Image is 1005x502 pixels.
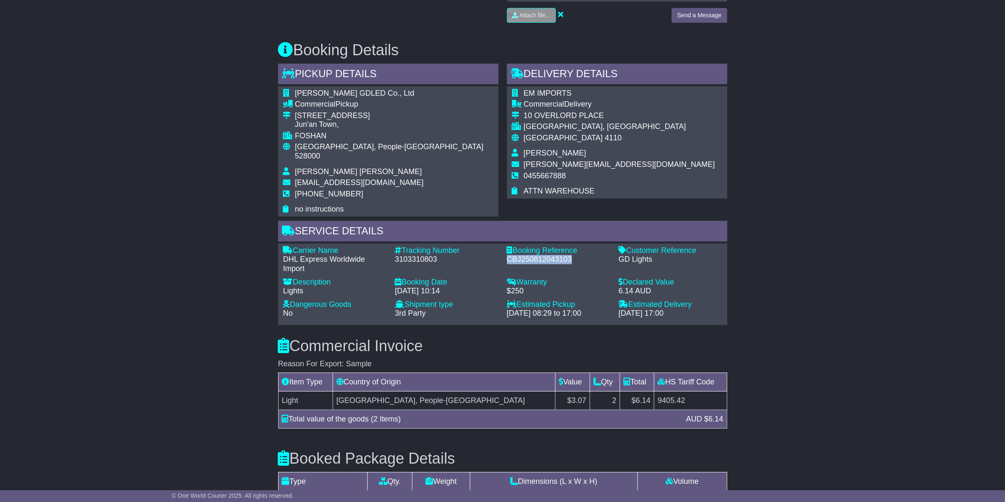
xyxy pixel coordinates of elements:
div: Declared Value [619,278,722,287]
span: ATTN WAREHOUSE [524,187,595,195]
td: Item Type [278,373,333,392]
div: Carrier Name [283,246,387,255]
div: Pickup Details [278,64,498,86]
div: Reason For Export: Sample [278,360,727,369]
td: Total [620,373,654,392]
div: Description [283,278,387,287]
td: Weight [412,472,470,491]
td: Value [555,373,590,392]
span: 3rd Party [395,309,426,317]
div: Dangerous Goods [283,300,387,309]
span: [PHONE_NUMBER] [295,190,363,198]
div: 3103310803 [395,255,498,264]
div: Customer Reference [619,246,722,255]
td: $6.14 [620,392,654,410]
td: Light [278,392,333,410]
span: [GEOGRAPHIC_DATA] [524,134,603,142]
td: Dimensions (L x W x H) [470,472,637,491]
td: Type [278,472,368,491]
div: DHL Express Worldwide Import [283,255,387,273]
div: Jun'an Town, [295,120,493,129]
span: [GEOGRAPHIC_DATA], People-[GEOGRAPHIC_DATA] [295,142,484,151]
span: [PERSON_NAME][EMAIL_ADDRESS][DOMAIN_NAME] [524,160,715,169]
div: CBJ250812043103 [507,255,610,264]
td: Qty. [368,472,412,491]
td: 2 [590,392,620,410]
span: 0455667888 [524,172,566,180]
span: 4110 [605,134,622,142]
span: no instructions [295,205,344,213]
div: GD Lights [619,255,722,264]
span: [PERSON_NAME] [PERSON_NAME] [295,167,422,176]
span: No [283,309,293,317]
div: Booking Date [395,278,498,287]
td: Qty [590,373,620,392]
div: [DATE] 10:14 [395,287,498,296]
span: 528000 [295,152,320,160]
div: Lights [283,287,387,296]
div: FOSHAN [295,132,493,141]
div: AUD $6.14 [682,413,727,425]
div: [STREET_ADDRESS] [295,111,493,121]
div: Total value of the goods (2 Items) [278,413,682,425]
div: Estimated Pickup [507,300,610,309]
div: Pickup [295,100,493,109]
h3: Booked Package Details [278,450,727,467]
span: [PERSON_NAME] [524,149,586,157]
div: Shipment type [395,300,498,309]
div: Estimated Delivery [619,300,722,309]
div: 6.14 AUD [619,287,722,296]
div: [DATE] 08:29 to 17:00 [507,309,610,318]
span: © One World Courier 2025. All rights reserved. [172,492,294,499]
h3: Booking Details [278,42,727,59]
span: [EMAIL_ADDRESS][DOMAIN_NAME] [295,178,424,187]
div: Delivery [524,100,715,109]
div: $250 [507,287,610,296]
button: Send a Message [672,8,727,23]
td: Country of Origin [333,373,555,392]
span: [PERSON_NAME] GDLED Co., Ltd [295,89,414,97]
div: Booking Reference [507,246,610,255]
td: 9405.42 [654,392,727,410]
td: [GEOGRAPHIC_DATA], People-[GEOGRAPHIC_DATA] [333,392,555,410]
td: Volume [637,472,727,491]
span: Commercial [295,100,336,108]
span: EM IMPORTS [524,89,572,97]
div: Warranty [507,278,610,287]
h3: Commercial Invoice [278,338,727,354]
div: 10 OVERLORD PLACE [524,111,715,121]
td: HS Tariff Code [654,373,727,392]
div: [DATE] 17:00 [619,309,722,318]
div: Service Details [278,221,727,244]
div: [GEOGRAPHIC_DATA], [GEOGRAPHIC_DATA] [524,122,715,132]
span: Commercial [524,100,564,108]
div: Tracking Number [395,246,498,255]
div: Delivery Details [507,64,727,86]
td: $3.07 [555,392,590,410]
